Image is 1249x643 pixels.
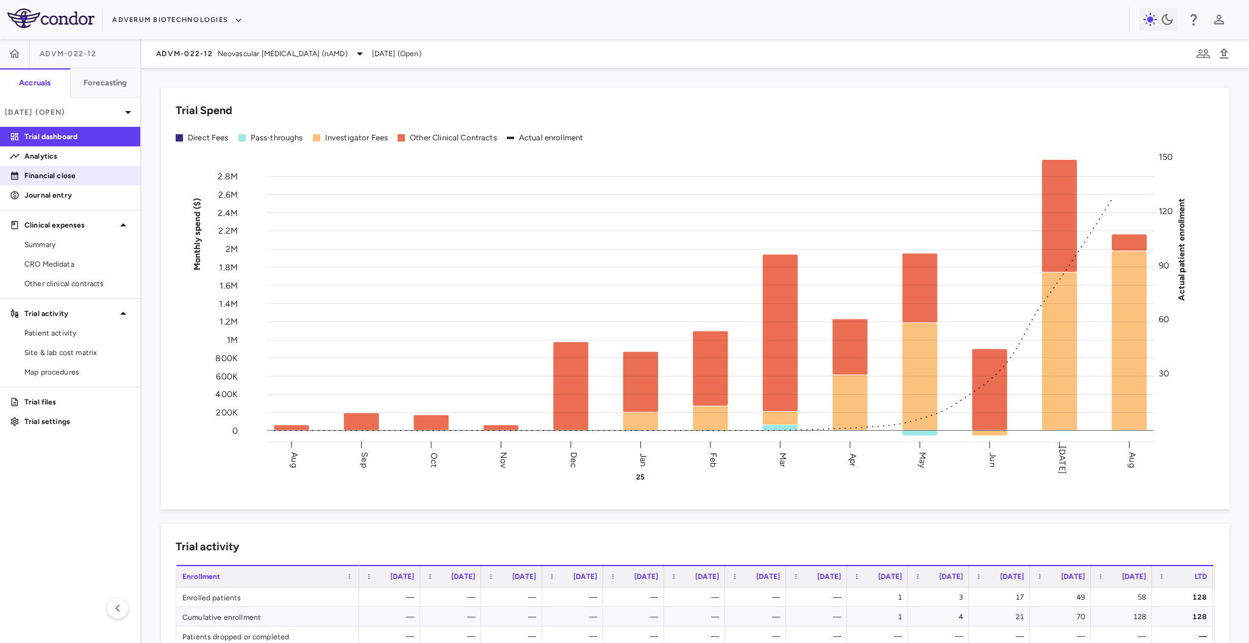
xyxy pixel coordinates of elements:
div: — [370,607,414,627]
button: Adverum Biotechnologies [112,10,243,30]
div: 17 [980,587,1024,607]
text: Feb [708,452,718,467]
img: logo-full-SnFGN8VE.png [7,9,95,28]
div: 21 [980,607,1024,627]
div: 49 [1041,587,1085,607]
p: Clinical expenses [24,220,116,231]
span: [DATE] [634,572,658,581]
p: Trial files [24,397,131,408]
p: Trial settings [24,416,131,427]
tspan: 60 [1159,314,1169,325]
h6: Trial activity [176,539,239,555]
span: [DATE] [512,572,536,581]
text: Dec [568,451,579,467]
div: Investigator Fees [325,132,388,143]
div: 3 [919,587,963,607]
div: Other Clinical Contracts [410,132,497,143]
div: — [736,607,780,627]
tspan: 2.2M [218,226,238,236]
span: Site & lab cost matrix [24,347,131,358]
div: — [492,587,536,607]
tspan: 1.2M [220,317,238,327]
tspan: Actual patient enrollment [1176,198,1187,300]
div: Actual enrollment [519,132,584,143]
span: ADVM-022-12 [40,49,96,59]
div: — [675,587,719,607]
p: Trial dashboard [24,131,131,142]
div: Enrolled patients [176,587,359,606]
text: [DATE] [1057,446,1067,474]
div: Cumulative enrollment [176,607,359,626]
tspan: 1.6M [220,280,238,290]
h6: Trial Spend [176,102,232,119]
p: Journal entry [24,190,131,201]
div: — [553,587,597,607]
tspan: 120 [1159,206,1173,216]
text: Nov [498,451,509,468]
tspan: 800K [215,353,238,363]
h6: Forecasting [84,77,127,88]
span: [DATE] [756,572,780,581]
span: [DATE] [1061,572,1085,581]
span: [DATE] [390,572,414,581]
div: Direct Fees [188,132,229,143]
span: ADVM-022-12 [156,49,213,59]
p: Trial activity [24,308,116,319]
span: [DATE] [573,572,597,581]
h6: Accruals [19,77,51,88]
div: 128 [1163,607,1207,627]
tspan: 1M [227,335,238,345]
span: [DATE] [1000,572,1024,581]
tspan: 2.8M [218,171,238,182]
tspan: 400K [215,389,238,400]
tspan: 0 [232,425,238,436]
div: — [614,607,658,627]
div: — [431,607,475,627]
text: 25 [636,473,645,481]
span: [DATE] (Open) [372,48,421,59]
div: — [431,587,475,607]
div: 128 [1163,587,1207,607]
tspan: 2.4M [218,207,238,218]
tspan: 150 [1159,152,1173,162]
span: Neovascular [MEDICAL_DATA] (nAMD) [218,48,348,59]
tspan: 30 [1159,368,1169,379]
text: Aug [289,452,299,467]
text: Apr [848,453,858,466]
div: 128 [1102,607,1146,627]
div: 58 [1102,587,1146,607]
span: [DATE] [939,572,963,581]
div: 4 [919,607,963,627]
div: — [675,607,719,627]
div: 1 [858,587,902,607]
span: Other clinical contracts [24,278,131,289]
span: [DATE] [1122,572,1146,581]
tspan: 1.8M [219,262,238,272]
tspan: 200K [216,408,238,418]
tspan: 2M [226,244,238,254]
text: May [917,451,928,468]
tspan: 1.4M [219,298,238,309]
p: Analytics [24,151,131,162]
text: Jan [638,453,648,466]
span: Enrollment [182,572,221,581]
span: [DATE] [451,572,475,581]
tspan: 90 [1159,260,1169,270]
div: 70 [1041,607,1085,627]
div: — [492,607,536,627]
span: [DATE] [878,572,902,581]
div: — [797,607,841,627]
span: LTD [1195,572,1207,581]
span: Map procedures [24,367,131,378]
span: [DATE] [817,572,841,581]
text: Mar [778,452,788,467]
div: — [614,587,658,607]
span: [DATE] [695,572,719,581]
div: — [370,587,414,607]
tspan: 600K [216,371,238,381]
span: Summary [24,239,131,250]
p: Financial close [24,170,131,181]
div: 1 [858,607,902,627]
text: Oct [429,452,439,467]
text: Jun [987,453,998,467]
